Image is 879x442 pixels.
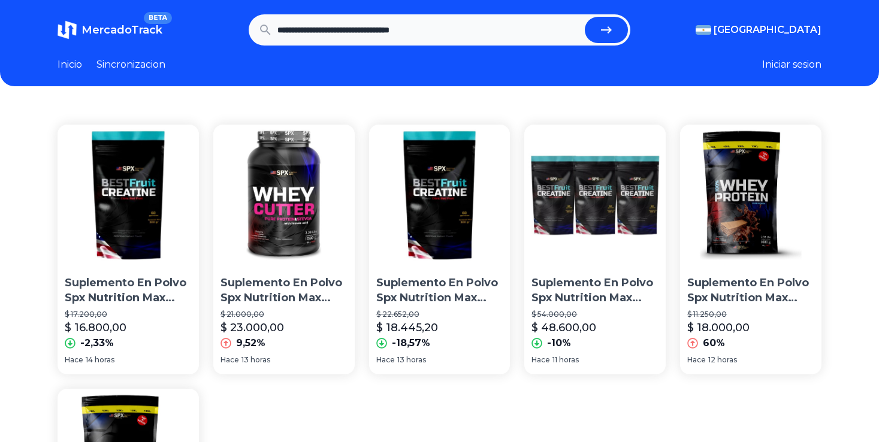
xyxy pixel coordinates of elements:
img: Argentina [696,25,711,35]
img: MercadoTrack [58,20,77,40]
p: -18,57% [392,336,430,350]
p: Suplemento En Polvo Spx Nutrition Max Whey Cutter Proteína Sabor Frutilla En Pote De 1.08kg [220,276,348,305]
p: $ 18.445,20 [376,319,438,336]
p: 60% [703,336,725,350]
a: Suplemento En Polvo Spx Nutrition Max Whey Cutter Proteína Sabor Frutilla En Pote De 1.08kgSuplem... [213,125,355,374]
a: Suplemento En Polvo Spx Nutrition Max 100% Proteína Sabor Imperial Chocolate Sachet 1080gSuplemen... [680,125,821,374]
p: $ 23.000,00 [220,319,284,336]
p: $ 11.250,00 [687,310,814,319]
p: Suplemento En Polvo Spx Nutrition Max 100% Proteína Sabor Imperial Chocolate Sachet 1080g [687,276,814,305]
p: $ 18.000,00 [687,319,750,336]
p: $ 17.200,00 [65,310,192,319]
p: $ 54.000,00 [531,310,659,319]
span: 11 horas [552,355,579,365]
span: 14 horas [86,355,114,365]
span: Hace [65,355,83,365]
span: MercadoTrack [81,23,162,37]
img: Suplemento En Polvo Spx Nutrition Max Whey Cutter Proteína Sabor Frutilla En Pote De 1.08kg [213,125,355,266]
p: Suplemento En Polvo Spx Nutrition Max Creatina Micronizada Sabor Citric Red Fruit En Pote De 300g [65,276,192,305]
span: Hace [220,355,239,365]
img: Suplemento En Polvo Spx Nutrition Max Creatina Micronizada Sabor Citric Red Fruit En Pote De 300g [369,125,511,266]
p: -2,33% [80,336,114,350]
p: -10% [547,336,571,350]
p: $ 22.652,00 [376,310,503,319]
button: Iniciar sesion [762,57,821,72]
a: Suplemento En Polvo Spx Nutrition Max Creatina Micronizada Sabor Citric Red Fruit En Pote De 300g... [58,125,199,374]
p: 9,52% [236,336,265,350]
img: Suplemento En Polvo Spx Nutrition Max 100% Proteína Sabor Imperial Chocolate Sachet 1080g [680,125,821,266]
a: Suplemento En Polvo Spx Nutrition Max Creatina Micronizada Sabor Citric Red Fruit En Pote De 300g... [369,125,511,374]
span: [GEOGRAPHIC_DATA] [714,23,821,37]
img: Suplemento En Polvo Spx Nutrition Max Creatina Micronizada Sabor Citric Red Fruit En Pote De 300g [58,125,199,266]
p: Suplemento En Polvo Spx Nutrition Max Creatina Micronizada Sabor Citric Red Fruit En Pote De 300g [376,276,503,305]
span: Hace [687,355,706,365]
span: 13 horas [241,355,270,365]
a: MercadoTrackBETA [58,20,162,40]
p: Suplemento En Polvo Spx Nutrition Max Creatina Micronizada Sabor Citric Red Fruit 300g Pack X3 [531,276,659,305]
p: $ 16.800,00 [65,319,126,336]
button: [GEOGRAPHIC_DATA] [696,23,821,37]
a: Sincronizacion [96,57,165,72]
span: Hace [531,355,550,365]
a: Suplemento En Polvo Spx Nutrition Max Creatina Micronizada Sabor Citric Red Fruit 300g Pack X3Sup... [524,125,666,374]
span: 12 horas [708,355,737,365]
a: Inicio [58,57,82,72]
img: Suplemento En Polvo Spx Nutrition Max Creatina Micronizada Sabor Citric Red Fruit 300g Pack X3 [524,125,666,266]
p: $ 48.600,00 [531,319,596,336]
p: $ 21.000,00 [220,310,348,319]
span: BETA [144,12,172,24]
span: Hace [376,355,395,365]
span: 13 horas [397,355,426,365]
